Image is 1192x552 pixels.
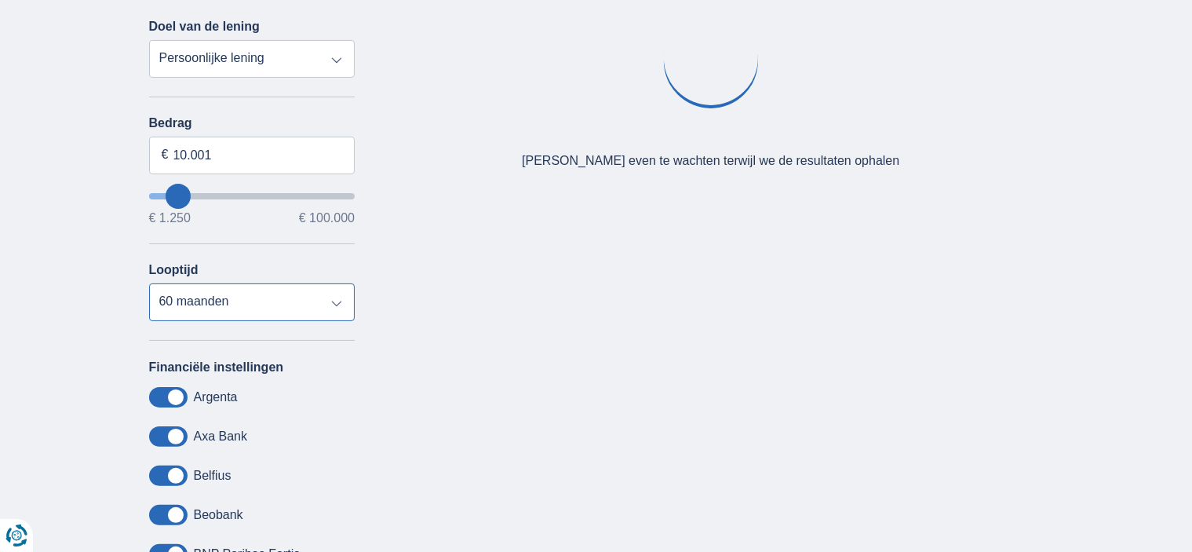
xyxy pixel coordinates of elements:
span: € 100.000 [299,212,355,225]
label: Financiële instellingen [149,360,284,375]
span: € [162,146,169,164]
label: Bedrag [149,116,355,130]
div: [PERSON_NAME] even te wachten terwijl we de resultaten ophalen [522,152,899,170]
input: wantToBorrow [149,193,355,199]
label: Axa Bank [194,430,247,444]
label: Belfius [194,469,231,483]
label: Looptijd [149,263,199,277]
label: Doel van de lening [149,20,260,34]
label: Argenta [194,390,238,404]
label: Beobank [194,508,243,522]
span: € 1.250 [149,212,191,225]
